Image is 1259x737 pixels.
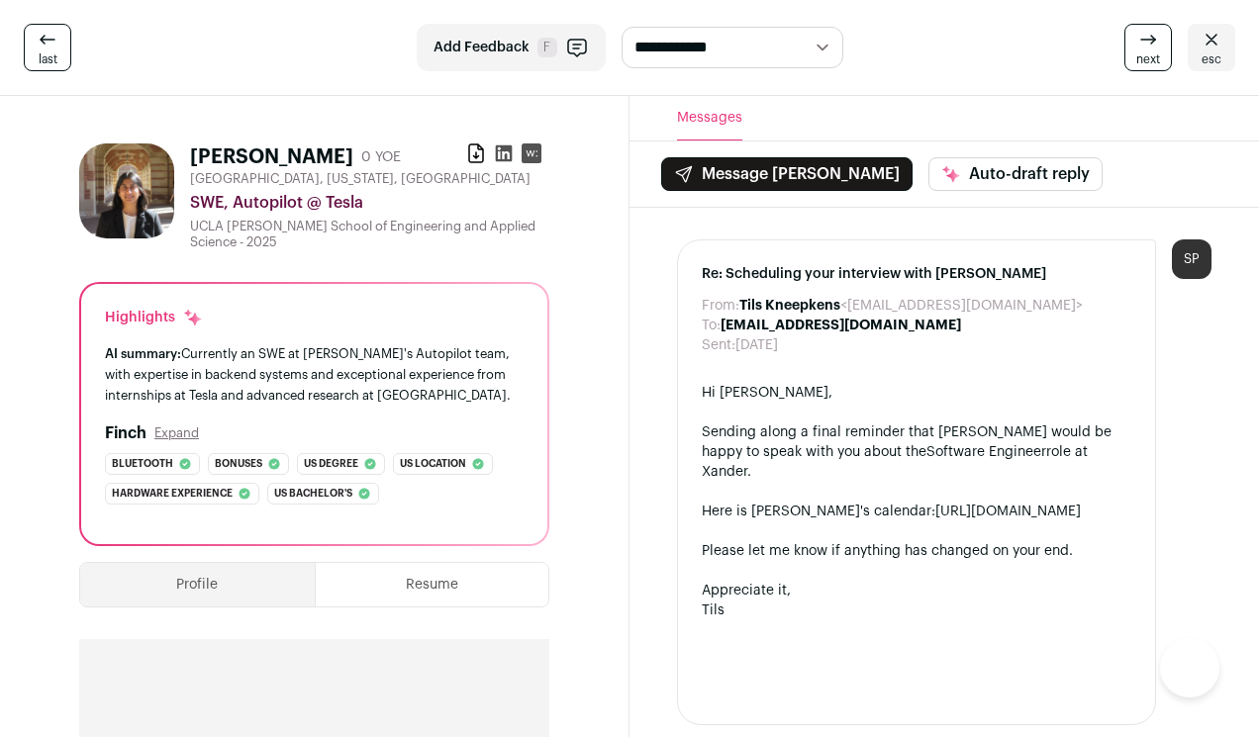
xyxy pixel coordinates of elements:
[739,296,1083,316] dd: <[EMAIL_ADDRESS][DOMAIN_NAME]>
[702,541,1131,561] div: Please let me know if anything has changed on your end.
[537,38,557,57] span: F
[417,24,606,71] button: Add Feedback F
[215,454,262,474] span: Bonuses
[702,296,739,316] dt: From:
[677,96,742,140] button: Messages
[24,24,71,71] a: last
[105,421,146,445] h2: Finch
[39,51,57,67] span: last
[190,191,549,215] div: SWE, Autopilot @ Tesla
[112,484,233,504] span: Hardware experience
[190,219,549,250] div: UCLA [PERSON_NAME] School of Engineering and Applied Science - 2025
[1202,51,1221,67] span: esc
[702,422,1131,482] div: Sending along a final reminder that [PERSON_NAME] would be happy to speak with you about the role...
[304,454,358,474] span: Us degree
[105,343,524,406] div: Currently an SWE at [PERSON_NAME]'s Autopilot team, with expertise in backend systems and excepti...
[105,308,203,327] div: Highlights
[1188,24,1235,71] a: esc
[702,316,721,335] dt: To:
[274,484,352,504] span: Us bachelor's
[702,335,735,355] dt: Sent:
[702,502,1131,521] div: Here is [PERSON_NAME]'s calendar:
[721,319,961,332] b: [EMAIL_ADDRESS][DOMAIN_NAME]
[1160,638,1219,697] iframe: Help Scout Beacon - Open
[400,454,466,474] span: Us location
[1124,24,1172,71] a: next
[935,505,1081,518] a: [URL][DOMAIN_NAME]
[105,347,181,360] span: AI summary:
[702,383,1131,403] div: Hi [PERSON_NAME],
[928,157,1103,191] button: Auto-draft reply
[702,581,1131,600] div: Appreciate it,
[661,157,913,191] button: Message [PERSON_NAME]
[702,600,1131,620] div: Tils
[735,335,778,355] dd: [DATE]
[80,563,315,606] button: Profile
[739,299,840,313] b: Tils Kneepkens
[79,143,174,238] img: a0a53b33740c2c60ccd8dc9cd1d3fb56a5d1dc9c5fdf751bfe648bfbdd2409a1.jpg
[1136,51,1160,67] span: next
[1172,239,1211,279] div: SP
[190,143,353,171] h1: [PERSON_NAME]
[434,38,530,57] span: Add Feedback
[112,454,173,474] span: Bluetooth
[361,147,401,167] div: 0 YOE
[316,563,549,606] button: Resume
[154,425,199,441] button: Expand
[926,445,1046,459] a: Software Engineer
[702,264,1131,284] span: Re: Scheduling your interview with [PERSON_NAME]
[190,171,531,187] span: [GEOGRAPHIC_DATA], [US_STATE], [GEOGRAPHIC_DATA]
